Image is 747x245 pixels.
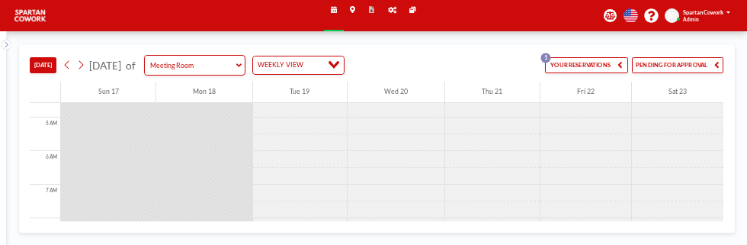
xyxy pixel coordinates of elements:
[545,57,629,73] button: YOUR RESERVATIONS1
[540,82,631,102] div: Fri 22
[683,8,723,16] span: Spartan Cowork
[89,59,121,72] span: [DATE]
[256,60,305,71] span: WEEKLY VIEW
[668,12,675,20] span: SC
[30,118,60,151] div: 5 AM
[632,57,724,73] button: PENDING FOR APPROVAL
[683,17,699,23] span: Admin
[30,151,60,185] div: 6 AM
[540,53,550,63] p: 1
[253,82,346,102] div: Tue 19
[348,82,444,102] div: Wed 20
[126,59,136,72] span: of
[156,82,252,102] div: Mon 18
[253,56,343,74] div: Search for option
[445,82,539,102] div: Thu 21
[30,57,56,73] button: [DATE]
[30,185,60,218] div: 7 AM
[61,82,155,102] div: Sun 17
[307,60,319,71] input: Search for option
[145,56,236,75] input: Meeting Room
[14,8,47,24] img: organization-logo
[632,82,723,102] div: Sat 23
